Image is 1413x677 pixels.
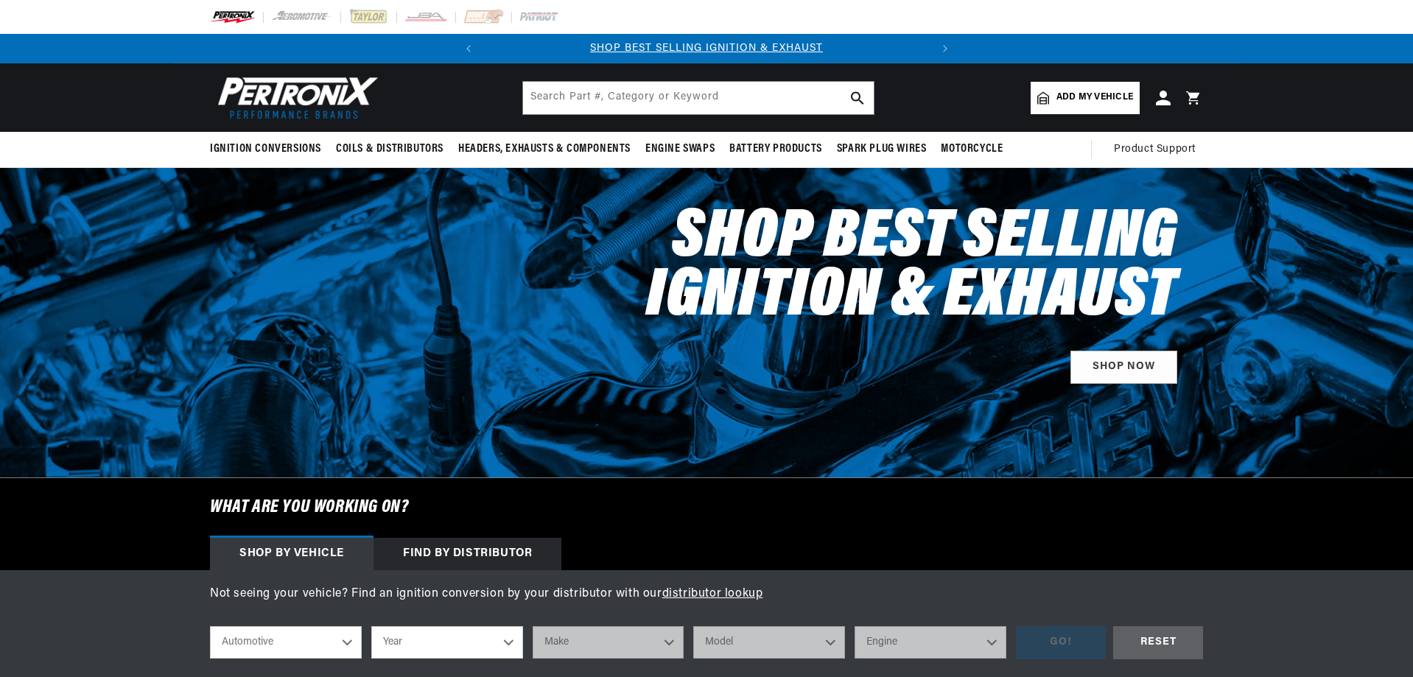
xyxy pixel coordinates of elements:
select: Engine [855,626,1006,659]
span: Battery Products [729,141,822,157]
summary: Engine Swaps [638,132,722,166]
a: SHOP NOW [1070,351,1177,384]
span: Headers, Exhausts & Components [458,141,631,157]
summary: Motorcycle [933,132,1010,166]
slideshow-component: Translation missing: en.sections.announcements.announcement_bar [173,34,1240,63]
select: Make [533,626,684,659]
span: Spark Plug Wires [837,141,927,157]
div: 1 of 2 [483,41,930,57]
a: Add my vehicle [1031,82,1140,114]
h6: What are you working on? [173,478,1240,537]
span: Product Support [1114,141,1196,158]
div: RESET [1113,626,1203,659]
a: SHOP BEST SELLING IGNITION & EXHAUST [590,43,823,54]
select: Ride Type [210,626,362,659]
summary: Battery Products [722,132,830,166]
span: Add my vehicle [1056,91,1133,105]
button: Translation missing: en.sections.announcements.previous_announcement [454,34,483,63]
div: Find by Distributor [374,538,561,570]
button: Translation missing: en.sections.announcements.next_announcement [930,34,960,63]
span: Coils & Distributors [336,141,443,157]
div: Announcement [483,41,930,57]
summary: Spark Plug Wires [830,132,934,166]
select: Model [693,626,845,659]
span: Motorcycle [941,141,1003,157]
summary: Coils & Distributors [329,132,451,166]
img: Pertronix [210,72,379,123]
a: distributor lookup [662,588,763,600]
input: Search Part #, Category or Keyword [523,82,874,114]
h2: Shop Best Selling Ignition & Exhaust [547,209,1177,327]
select: Year [371,626,523,659]
button: search button [841,82,874,114]
summary: Headers, Exhausts & Components [451,132,638,166]
span: Engine Swaps [645,141,715,157]
span: Ignition Conversions [210,141,321,157]
summary: Product Support [1114,132,1203,167]
div: Shop by vehicle [210,538,374,570]
summary: Ignition Conversions [210,132,329,166]
p: Not seeing your vehicle? Find an ignition conversion by your distributor with our [210,585,1203,604]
